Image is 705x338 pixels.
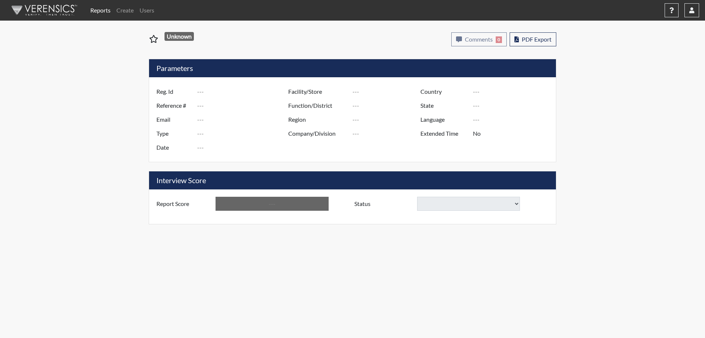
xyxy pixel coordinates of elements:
[465,36,493,43] span: Comments
[149,59,556,77] h5: Parameters
[496,36,502,43] span: 0
[451,32,507,46] button: Comments0
[352,85,422,99] input: ---
[164,32,194,41] span: Unknown
[510,32,556,46] button: PDF Export
[197,140,290,154] input: ---
[151,99,197,113] label: Reference #
[151,127,197,140] label: Type
[522,36,552,43] span: PDF Export
[349,197,554,211] div: Document a decision to hire or decline a candiate
[415,85,473,99] label: Country
[349,197,417,211] label: Status
[283,85,352,99] label: Facility/Store
[473,113,554,127] input: ---
[473,127,554,140] input: ---
[137,3,157,18] a: Users
[352,99,422,113] input: ---
[151,113,197,127] label: Email
[151,85,197,99] label: Reg. Id
[473,85,554,99] input: ---
[352,127,422,140] input: ---
[151,197,216,211] label: Report Score
[113,3,137,18] a: Create
[415,127,473,140] label: Extended Time
[283,127,352,140] label: Company/Division
[352,113,422,127] input: ---
[197,99,290,113] input: ---
[197,85,290,99] input: ---
[216,197,329,211] input: ---
[283,113,352,127] label: Region
[283,99,352,113] label: Function/District
[149,171,556,189] h5: Interview Score
[415,99,473,113] label: State
[197,127,290,140] input: ---
[87,3,113,18] a: Reports
[415,113,473,127] label: Language
[473,99,554,113] input: ---
[197,113,290,127] input: ---
[151,140,197,154] label: Date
